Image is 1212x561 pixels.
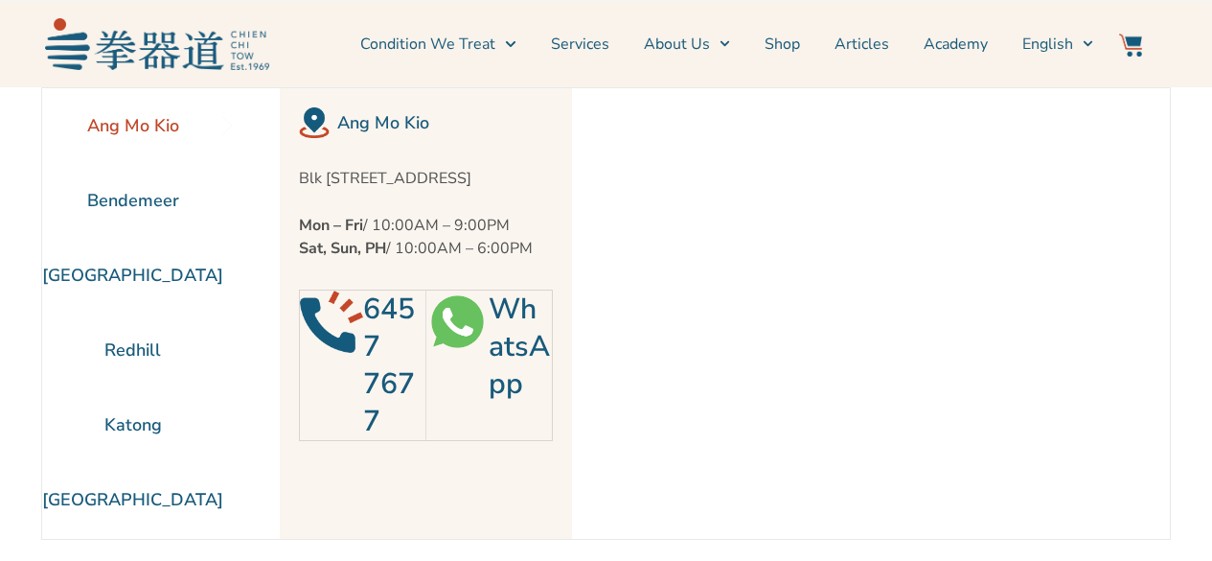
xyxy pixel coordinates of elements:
h2: Ang Mo Kio [337,109,553,136]
a: Condition We Treat [360,20,515,68]
strong: Sat, Sun, PH [299,238,386,259]
iframe: Chien Chi Tow Healthcare Ang Mo Kio [572,88,1114,539]
a: About Us [644,20,730,68]
a: Academy [924,20,988,68]
a: Services [551,20,609,68]
img: Website Icon-03 [1119,34,1142,57]
nav: Menu [279,20,1093,68]
a: Shop [765,20,800,68]
strong: Mon – Fri [299,215,363,236]
span: English [1022,33,1073,56]
p: Blk [STREET_ADDRESS] [299,167,553,190]
p: / 10:00AM – 9:00PM / 10:00AM – 6:00PM [299,214,553,260]
a: Articles [835,20,889,68]
a: English [1022,20,1093,68]
a: 6457 7677 [363,290,415,441]
a: WhatsApp [489,290,550,404]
